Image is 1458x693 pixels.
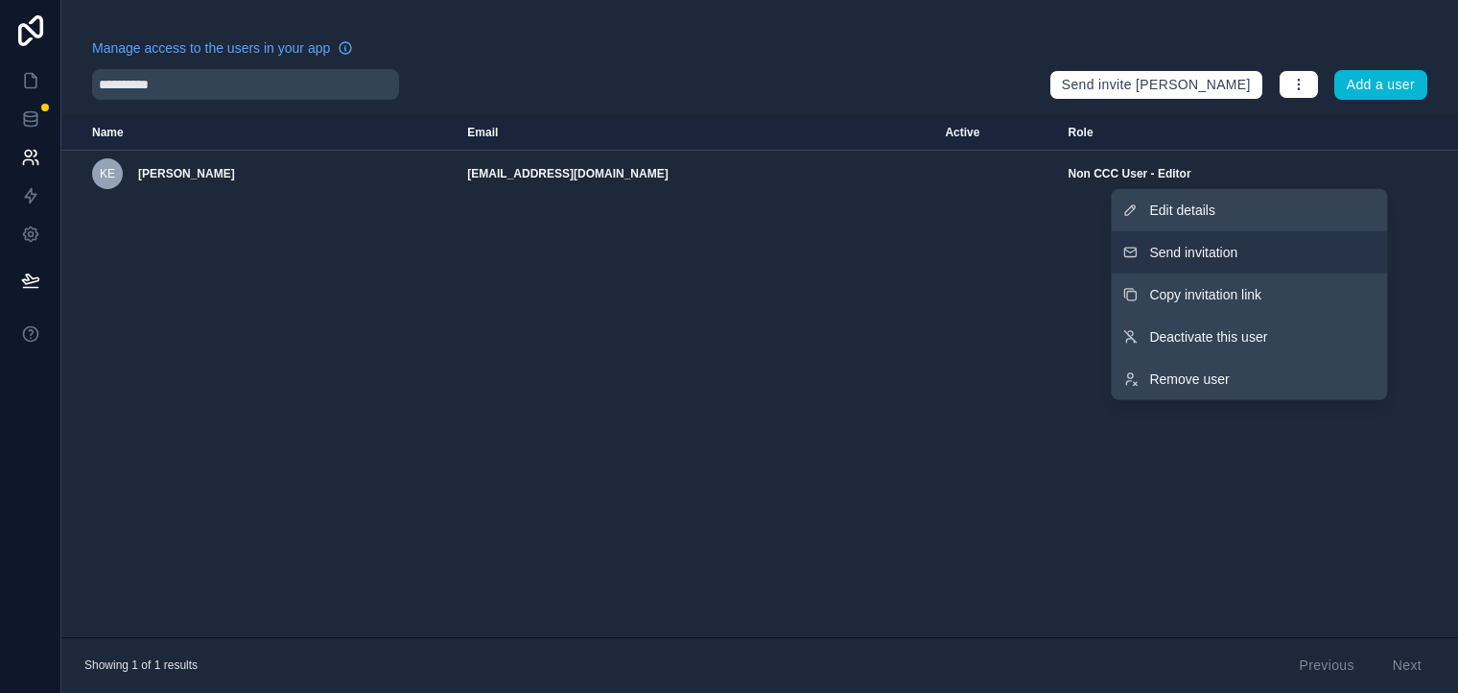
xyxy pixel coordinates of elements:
a: Remove user [1111,358,1387,400]
th: Email [456,115,933,151]
span: Manage access to the users in your app [92,38,330,58]
td: [EMAIL_ADDRESS][DOMAIN_NAME] [456,151,933,198]
span: Showing 1 of 1 results [84,657,198,673]
span: Deactivate this user [1149,327,1267,346]
span: Edit details [1149,201,1214,220]
a: Manage access to the users in your app [92,38,353,58]
a: Deactivate this user [1111,316,1387,358]
span: Remove user [1149,370,1229,389]
a: Edit details [1111,189,1387,231]
button: Send invitation [1111,231,1387,274]
th: Role [1057,115,1369,151]
span: Non CCC User - Editor [1069,166,1191,181]
button: Copy invitation link [1111,274,1387,316]
div: scrollable content [61,115,1458,637]
th: Name [61,115,456,151]
span: Send invitation [1149,243,1237,262]
button: Add a user [1334,70,1427,101]
span: KE [100,166,115,181]
th: Active [933,115,1056,151]
span: Copy invitation link [1149,285,1261,304]
button: Send invite [PERSON_NAME] [1049,70,1263,101]
span: [PERSON_NAME] [138,166,235,181]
